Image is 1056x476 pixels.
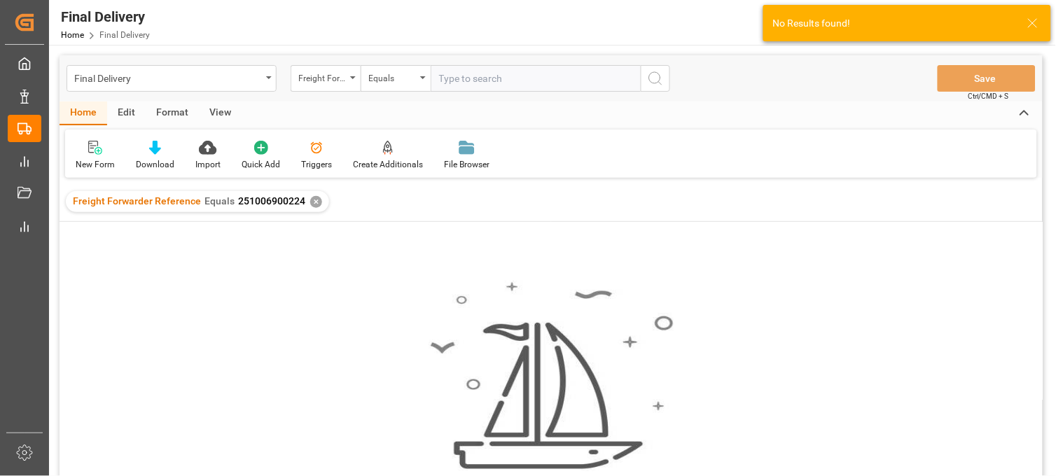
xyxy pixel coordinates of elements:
div: New Form [76,158,115,171]
div: View [199,101,242,125]
div: Equals [368,69,416,85]
div: File Browser [444,158,489,171]
button: open menu [291,65,361,92]
div: Format [146,101,199,125]
div: Quick Add [242,158,280,171]
div: No Results found! [773,16,1014,31]
div: Create Additionals [353,158,423,171]
button: search button [641,65,670,92]
div: Home [60,101,107,125]
span: Equals [204,195,235,206]
div: Final Delivery [61,6,150,27]
span: 251006900224 [238,195,305,206]
div: Final Delivery [74,69,261,86]
div: ✕ [310,196,322,208]
button: Save [938,65,1036,92]
div: Edit [107,101,146,125]
span: Ctrl/CMD + S [968,91,1009,101]
img: smooth_sailing.jpeg [429,281,674,471]
div: Import [195,158,221,171]
button: open menu [361,65,431,92]
a: Home [61,30,84,40]
div: Triggers [301,158,332,171]
div: Download [136,158,174,171]
span: Freight Forwarder Reference [73,195,201,206]
div: Freight Forwarder Reference [298,69,346,85]
input: Type to search [431,65,641,92]
button: open menu [67,65,277,92]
